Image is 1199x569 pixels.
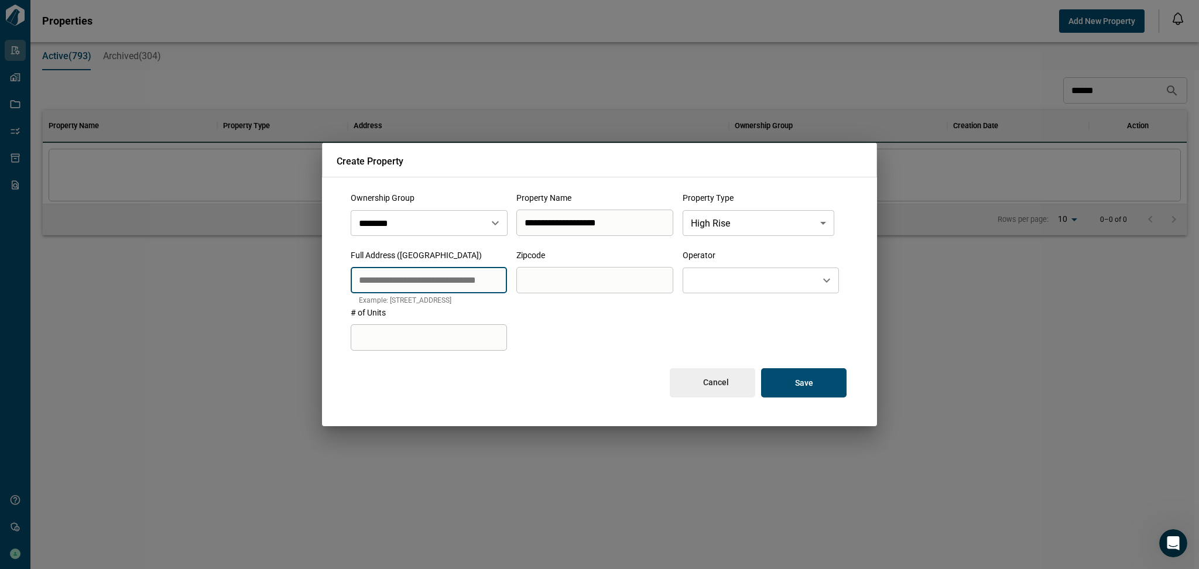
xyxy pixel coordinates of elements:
[487,215,503,231] button: Open
[795,378,813,388] p: Save
[818,272,835,289] button: Open
[359,295,499,307] p: Example: [STREET_ADDRESS]
[516,251,545,260] span: Zipcode
[670,368,755,397] button: Cancel
[691,295,831,307] p: Ownership group required*
[683,193,734,203] span: Property Type
[516,264,673,297] input: search
[683,251,715,260] span: Operator
[525,295,664,307] p: Zipcode required*
[351,308,386,317] span: # of Units
[516,193,571,203] span: Property Name
[322,143,877,177] h2: Create Property
[683,207,834,239] div: High Rise
[516,207,673,239] input: search
[359,238,499,249] p: Ownership group required*
[761,368,847,397] button: Save
[1159,529,1187,557] iframe: Intercom live chat
[351,264,507,297] input: search
[351,251,482,260] span: Full Address ([GEOGRAPHIC_DATA])
[703,377,729,388] p: Cancel
[525,238,664,249] p: Project name required*
[351,193,414,203] span: Ownership Group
